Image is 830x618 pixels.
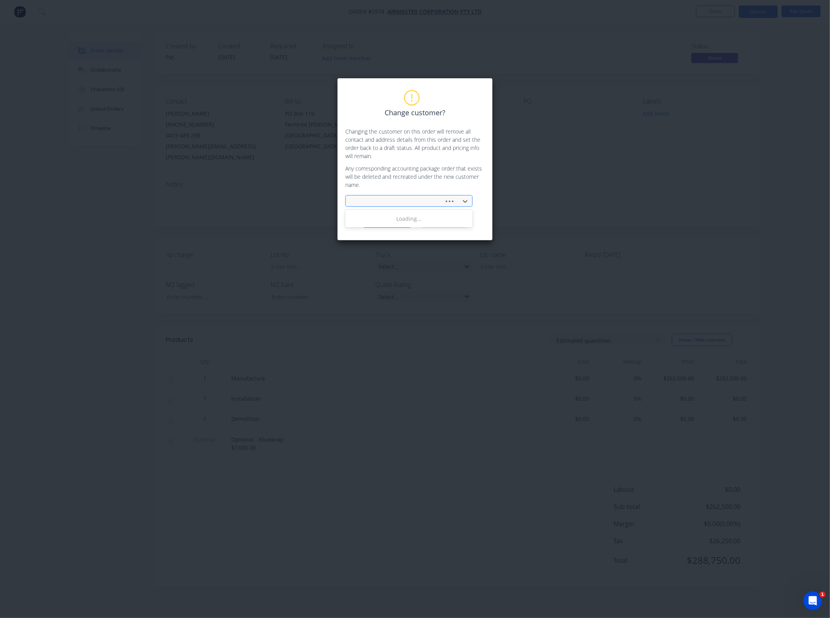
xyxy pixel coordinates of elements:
[804,592,822,610] iframe: Intercom live chat
[345,211,473,226] div: Loading...
[345,164,485,189] p: Any corresponding accounting package order that exists will be deleted and recreated under the ne...
[819,592,826,598] span: 1
[385,107,445,118] span: Change customer?
[345,127,485,160] p: Changing the customer on this order will remove all contact and address details from this order a...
